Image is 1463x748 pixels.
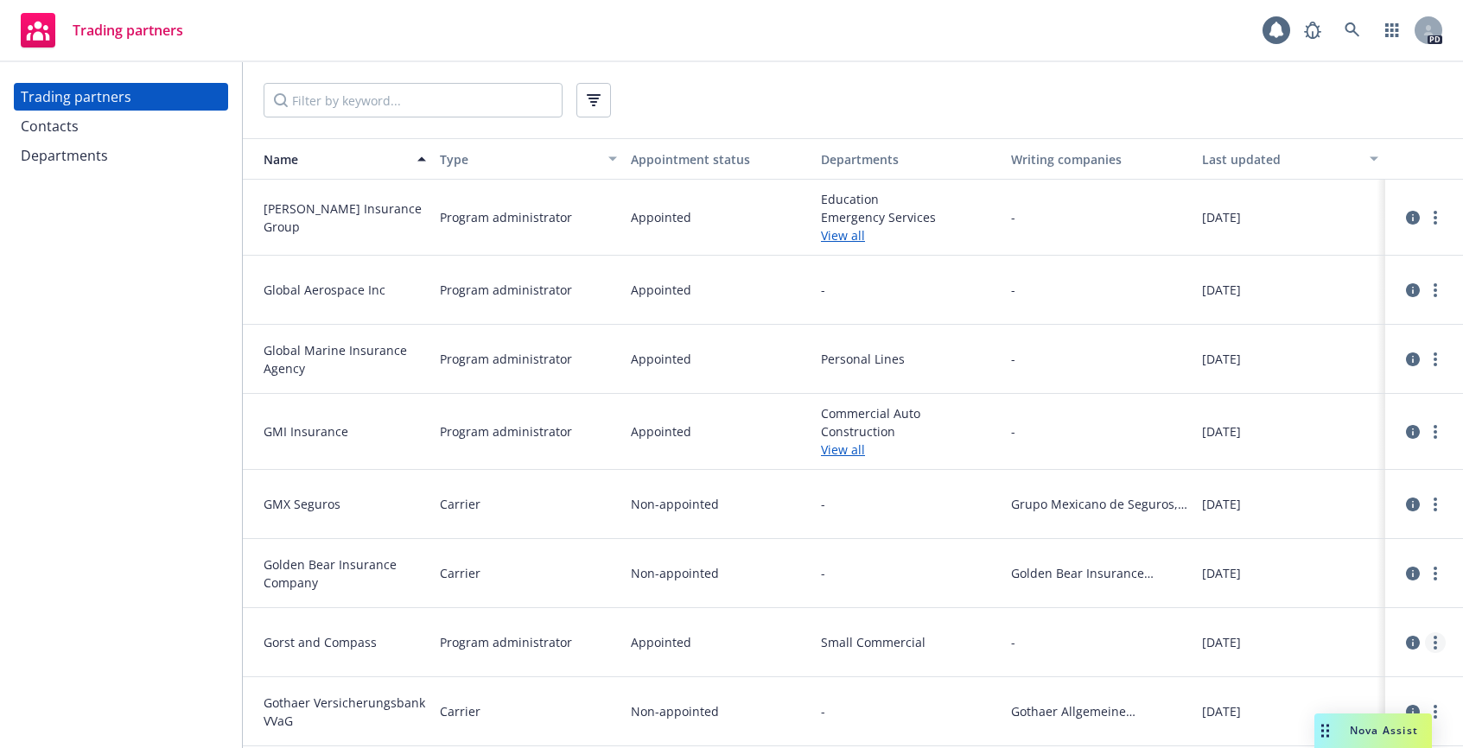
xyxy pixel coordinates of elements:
a: circleInformation [1403,563,1423,584]
span: Global Aerospace Inc [264,281,426,299]
span: [DATE] [1202,208,1241,226]
div: Trading partners [21,83,131,111]
a: more [1425,563,1446,584]
span: Non-appointed [631,702,719,720]
a: Report a Bug [1295,13,1330,48]
span: Gothaer Allgemeine Versicherung AG [1011,702,1187,720]
a: circleInformation [1403,349,1423,370]
span: Commercial Auto [821,404,997,422]
span: Grupo Mexicano de Seguros, S.A. de C.V. [1011,495,1187,513]
a: View all [821,441,997,459]
span: [DATE] [1202,495,1241,513]
span: GMI Insurance [264,422,426,441]
div: Contacts [21,112,79,140]
a: Trading partners [14,83,228,111]
button: Type [433,138,623,180]
button: Nova Assist [1314,713,1432,748]
span: - [1011,633,1015,651]
span: Carrier [440,495,480,513]
a: Contacts [14,112,228,140]
span: Golden Bear Insurance Company [1011,564,1187,582]
span: - [1011,422,1015,441]
a: circleInformation [1403,280,1423,301]
a: Trading partners [14,6,190,54]
a: Departments [14,142,228,169]
input: Filter by keyword... [264,83,563,117]
a: circleInformation [1403,701,1423,722]
a: circleInformation [1403,207,1423,228]
span: Carrier [440,702,480,720]
div: Departments [21,142,108,169]
span: Non-appointed [631,495,719,513]
a: circleInformation [1403,632,1423,653]
span: GMX Seguros [264,495,426,513]
a: more [1425,701,1446,722]
span: Appointed [631,208,691,226]
div: Last updated [1202,150,1359,168]
span: Appointed [631,633,691,651]
span: [DATE] [1202,564,1241,582]
button: Name [243,138,433,180]
span: Emergency Services [821,208,997,226]
span: - [821,564,825,582]
a: Search [1335,13,1370,48]
span: Gothaer Versicherungsbank VVaG [264,694,426,730]
div: Type [440,150,597,168]
span: - [1011,208,1015,226]
span: Construction [821,422,997,441]
div: Writing companies [1011,150,1187,168]
a: more [1425,632,1446,653]
span: Non-appointed [631,564,719,582]
a: Switch app [1375,13,1409,48]
span: Program administrator [440,633,572,651]
a: circleInformation [1403,494,1423,515]
span: Golden Bear Insurance Company [264,555,426,592]
div: Drag to move [1314,713,1336,748]
a: more [1425,207,1446,228]
span: Global Marine Insurance Agency [264,341,426,377]
span: Appointed [631,281,691,299]
a: more [1425,494,1446,515]
span: Small Commercial [821,633,997,651]
span: - [821,702,825,720]
a: more [1425,280,1446,301]
span: Program administrator [440,281,572,299]
span: - [821,281,825,299]
span: Personal Lines [821,350,997,368]
span: Nova Assist [1350,723,1418,738]
span: Trading partners [73,23,183,37]
span: - [1011,281,1015,299]
span: Appointed [631,422,691,441]
span: [DATE] [1202,702,1241,720]
a: circleInformation [1403,422,1423,442]
span: Education [821,190,997,208]
span: Appointed [631,350,691,368]
a: View all [821,226,997,244]
button: Appointment status [624,138,814,180]
span: - [1011,350,1015,368]
span: Gorst and Compass [264,633,426,651]
a: more [1425,422,1446,442]
span: Program administrator [440,208,572,226]
span: [PERSON_NAME] Insurance Group [264,200,426,236]
button: Last updated [1195,138,1385,180]
span: [DATE] [1202,422,1241,441]
span: Program administrator [440,422,572,441]
div: Appointment status [631,150,807,168]
a: more [1425,349,1446,370]
span: [DATE] [1202,633,1241,651]
span: Carrier [440,564,480,582]
span: - [821,495,825,513]
span: [DATE] [1202,350,1241,368]
span: Program administrator [440,350,572,368]
div: Departments [821,150,997,168]
span: [DATE] [1202,281,1241,299]
div: Name [250,150,407,168]
button: Departments [814,138,1004,180]
button: Writing companies [1004,138,1194,180]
